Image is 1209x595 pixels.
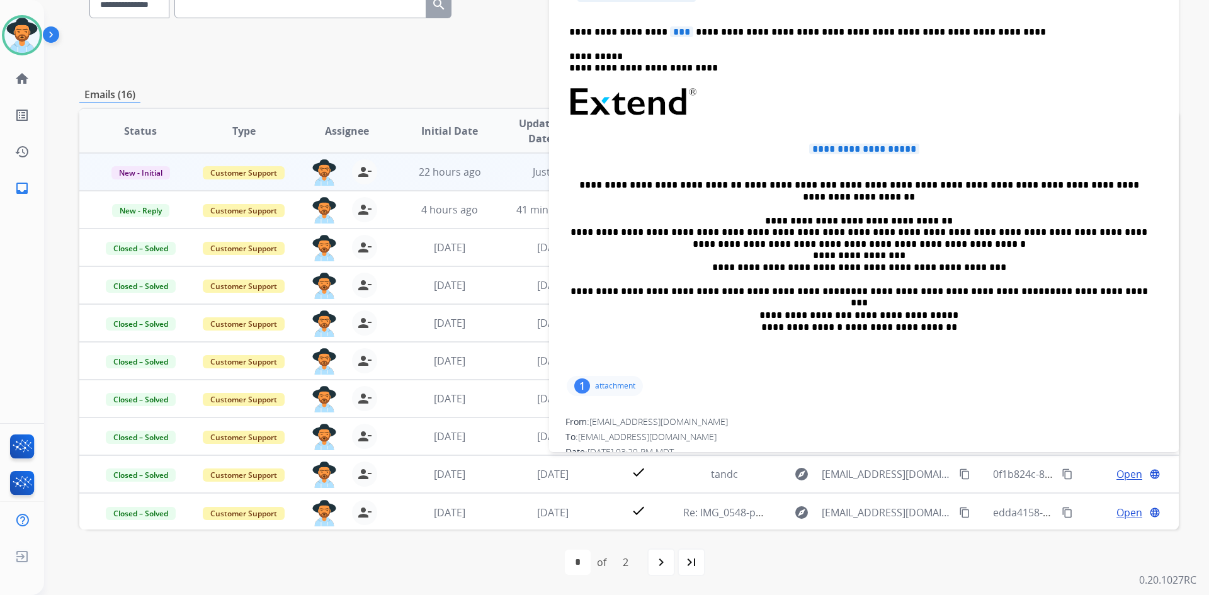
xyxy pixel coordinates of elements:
[112,204,169,217] span: New - Reply
[203,355,285,368] span: Customer Support
[537,278,569,292] span: [DATE]
[419,165,481,179] span: 22 hours ago
[312,159,337,186] img: agent-avatar
[106,393,176,406] span: Closed – Solved
[537,354,569,368] span: [DATE]
[537,241,569,254] span: [DATE]
[993,506,1186,519] span: edda4158-75b9-47f2-8ae9-c904160037a1
[14,144,30,159] mat-icon: history
[203,242,285,255] span: Customer Support
[631,465,646,480] mat-icon: check
[312,273,337,299] img: agent-avatar
[106,242,176,255] span: Closed – Solved
[595,381,635,391] p: attachment
[537,392,569,405] span: [DATE]
[578,431,717,443] span: [EMAIL_ADDRESS][DOMAIN_NAME]
[537,429,569,443] span: [DATE]
[434,354,465,368] span: [DATE]
[959,468,970,480] mat-icon: content_copy
[4,18,40,53] img: avatar
[434,241,465,254] span: [DATE]
[14,108,30,123] mat-icon: list_alt
[1149,507,1161,518] mat-icon: language
[565,416,1162,428] div: From:
[421,203,478,217] span: 4 hours ago
[106,355,176,368] span: Closed – Solved
[124,123,157,139] span: Status
[312,235,337,261] img: agent-avatar
[822,467,951,482] span: [EMAIL_ADDRESS][DOMAIN_NAME]
[794,467,809,482] mat-icon: explore
[822,505,951,520] span: [EMAIL_ADDRESS][DOMAIN_NAME]
[1116,505,1142,520] span: Open
[512,116,569,146] span: Updated Date
[357,164,372,179] mat-icon: person_remove
[357,467,372,482] mat-icon: person_remove
[537,316,569,330] span: [DATE]
[1062,507,1073,518] mat-icon: content_copy
[434,467,465,481] span: [DATE]
[613,550,639,575] div: 2
[106,468,176,482] span: Closed – Solved
[14,181,30,196] mat-icon: inbox
[1139,572,1196,587] p: 0.20.1027RC
[312,348,337,375] img: agent-avatar
[357,278,372,293] mat-icon: person_remove
[537,467,569,481] span: [DATE]
[312,197,337,224] img: agent-avatar
[537,506,569,519] span: [DATE]
[434,392,465,405] span: [DATE]
[203,280,285,293] span: Customer Support
[587,446,674,458] span: [DATE] 03:29 PM MDT
[589,416,728,428] span: [EMAIL_ADDRESS][DOMAIN_NAME]
[1062,468,1073,480] mat-icon: content_copy
[203,204,285,217] span: Customer Support
[357,240,372,255] mat-icon: person_remove
[434,278,465,292] span: [DATE]
[516,203,589,217] span: 41 minutes ago
[79,87,140,103] p: Emails (16)
[711,467,738,481] span: tandc
[357,429,372,444] mat-icon: person_remove
[357,315,372,331] mat-icon: person_remove
[312,386,337,412] img: agent-avatar
[597,555,606,570] div: of
[565,446,1162,458] div: Date:
[683,506,804,519] span: Re: IMG_0548-preview.pvt
[574,378,590,394] div: 1
[533,165,573,179] span: Just now
[106,431,176,444] span: Closed – Solved
[357,391,372,406] mat-icon: person_remove
[312,424,337,450] img: agent-avatar
[993,467,1182,481] span: 0f1b824c-8f80-4ec9-8a4d-55e9d725eec2
[325,123,369,139] span: Assignee
[631,503,646,518] mat-icon: check
[106,507,176,520] span: Closed – Solved
[106,280,176,293] span: Closed – Solved
[232,123,256,139] span: Type
[312,500,337,526] img: agent-avatar
[111,166,170,179] span: New - Initial
[14,71,30,86] mat-icon: home
[203,507,285,520] span: Customer Support
[203,393,285,406] span: Customer Support
[794,505,809,520] mat-icon: explore
[312,310,337,337] img: agent-avatar
[106,317,176,331] span: Closed – Solved
[434,316,465,330] span: [DATE]
[203,468,285,482] span: Customer Support
[434,429,465,443] span: [DATE]
[203,431,285,444] span: Customer Support
[1116,467,1142,482] span: Open
[565,431,1162,443] div: To:
[357,505,372,520] mat-icon: person_remove
[203,317,285,331] span: Customer Support
[959,507,970,518] mat-icon: content_copy
[684,555,699,570] mat-icon: last_page
[421,123,478,139] span: Initial Date
[654,555,669,570] mat-icon: navigate_next
[434,506,465,519] span: [DATE]
[357,202,372,217] mat-icon: person_remove
[312,462,337,488] img: agent-avatar
[357,353,372,368] mat-icon: person_remove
